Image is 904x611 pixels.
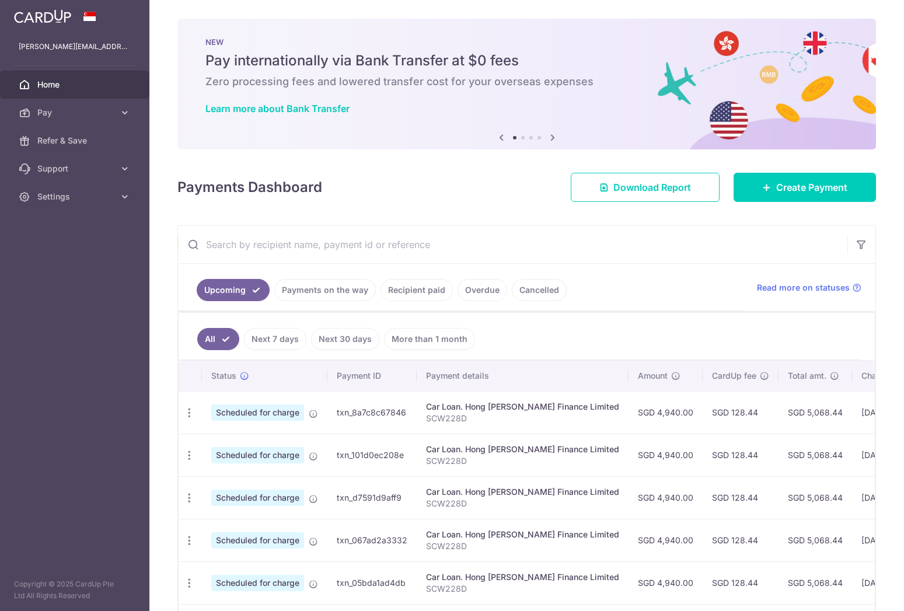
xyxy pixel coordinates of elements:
td: SGD 128.44 [703,561,779,604]
h5: Pay internationally via Bank Transfer at $0 fees [205,51,848,70]
a: Next 7 days [244,328,306,350]
td: SGD 128.44 [703,519,779,561]
span: Scheduled for charge [211,404,304,421]
td: txn_05bda1ad4db [327,561,417,604]
a: Download Report [571,173,720,202]
p: SCW228D [426,583,619,595]
span: Download Report [613,180,691,194]
a: Learn more about Bank Transfer [205,103,350,114]
td: SGD 4,940.00 [629,434,703,476]
p: SCW228D [426,413,619,424]
p: [PERSON_NAME][EMAIL_ADDRESS][PERSON_NAME][DOMAIN_NAME] [19,41,131,53]
span: Scheduled for charge [211,532,304,549]
td: SGD 4,940.00 [629,391,703,434]
img: CardUp [14,9,71,23]
span: Scheduled for charge [211,490,304,506]
div: Car Loan. Hong [PERSON_NAME] Finance Limited [426,444,619,455]
a: Overdue [458,279,507,301]
span: Amount [638,370,668,382]
a: Cancelled [512,279,567,301]
span: Status [211,370,236,382]
div: Car Loan. Hong [PERSON_NAME] Finance Limited [426,529,619,540]
a: More than 1 month [384,328,475,350]
span: Support [37,163,114,174]
span: Refer & Save [37,135,114,146]
p: SCW228D [426,540,619,552]
td: SGD 128.44 [703,391,779,434]
span: CardUp fee [712,370,756,382]
a: Next 30 days [311,328,379,350]
h4: Payments Dashboard [177,177,322,198]
a: Read more on statuses [757,282,861,294]
th: Payment details [417,361,629,391]
p: SCW228D [426,498,619,509]
span: Scheduled for charge [211,447,304,463]
a: Create Payment [734,173,876,202]
td: SGD 5,068.44 [779,476,852,519]
div: Car Loan. Hong [PERSON_NAME] Finance Limited [426,486,619,498]
td: txn_d7591d9aff9 [327,476,417,519]
p: SCW228D [426,455,619,467]
span: Read more on statuses [757,282,850,294]
td: SGD 5,068.44 [779,434,852,476]
td: SGD 4,940.00 [629,476,703,519]
td: SGD 4,940.00 [629,561,703,604]
td: SGD 5,068.44 [779,519,852,561]
div: Car Loan. Hong [PERSON_NAME] Finance Limited [426,401,619,413]
td: SGD 128.44 [703,476,779,519]
div: Car Loan. Hong [PERSON_NAME] Finance Limited [426,571,619,583]
span: Pay [37,107,114,118]
p: NEW [205,37,848,47]
td: SGD 128.44 [703,434,779,476]
td: SGD 4,940.00 [629,519,703,561]
img: Bank transfer banner [177,19,876,149]
a: Upcoming [197,279,270,301]
a: All [197,328,239,350]
td: txn_8a7c8c67846 [327,391,417,434]
td: SGD 5,068.44 [779,561,852,604]
span: Scheduled for charge [211,575,304,591]
td: txn_101d0ec208e [327,434,417,476]
a: Recipient paid [381,279,453,301]
span: Home [37,79,114,90]
td: SGD 5,068.44 [779,391,852,434]
input: Search by recipient name, payment id or reference [178,226,847,263]
h6: Zero processing fees and lowered transfer cost for your overseas expenses [205,75,848,89]
td: txn_067ad2a3332 [327,519,417,561]
span: Create Payment [776,180,847,194]
a: Payments on the way [274,279,376,301]
span: Settings [37,191,114,202]
span: Total amt. [788,370,826,382]
th: Payment ID [327,361,417,391]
